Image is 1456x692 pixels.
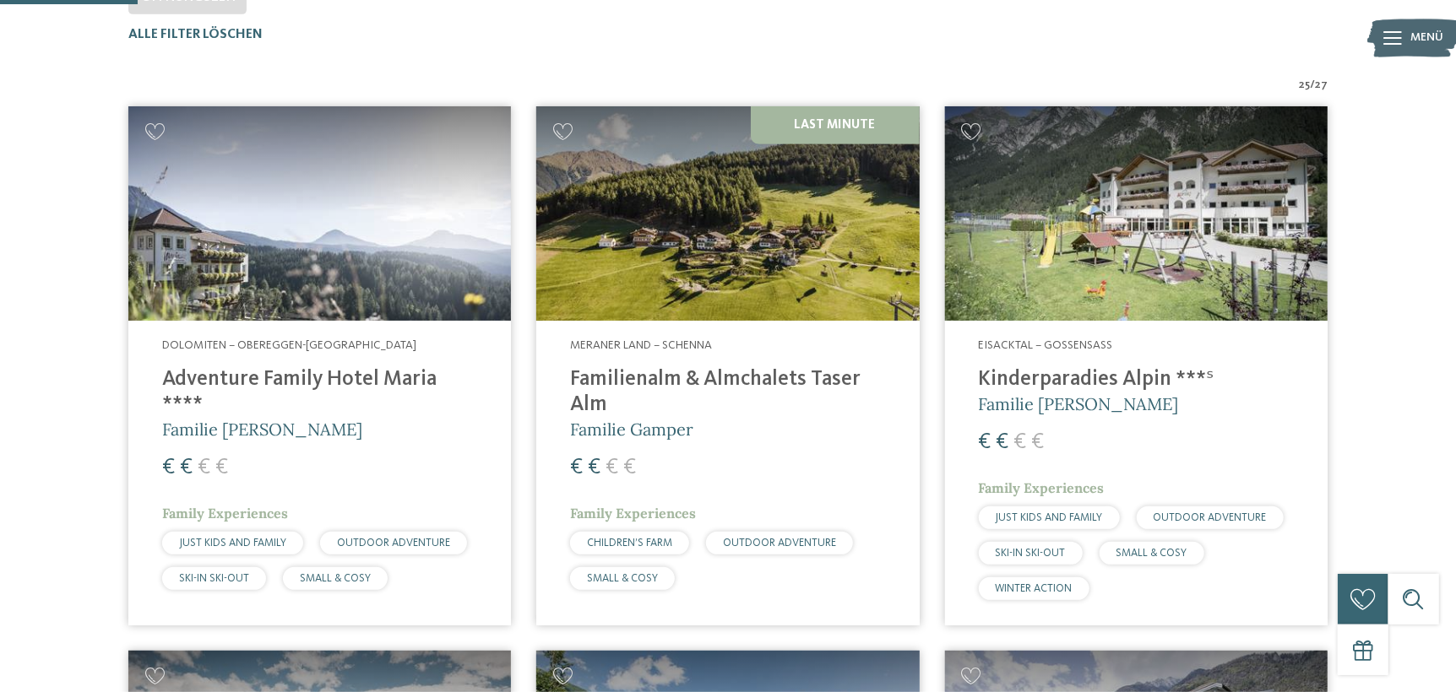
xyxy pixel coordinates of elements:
[979,393,1179,414] span: Familie [PERSON_NAME]
[162,367,477,418] h4: Adventure Family Hotel Maria ****
[606,457,618,478] span: €
[570,367,885,418] h4: Familienalm & Almchalets Taser Alm
[1315,77,1328,94] span: 27
[162,339,416,351] span: Dolomiten – Obereggen-[GEOGRAPHIC_DATA]
[979,367,1294,392] h4: Kinderparadies Alpin ***ˢ
[979,339,1113,351] span: Eisacktal – Gossensass
[588,457,600,478] span: €
[587,538,672,549] span: CHILDREN’S FARM
[979,431,991,453] span: €
[570,505,696,522] span: Family Experiences
[570,339,712,351] span: Meraner Land – Schenna
[179,573,249,584] span: SKI-IN SKI-OUT
[587,573,658,584] span: SMALL & COSY
[128,106,511,322] img: Adventure Family Hotel Maria ****
[300,573,371,584] span: SMALL & COSY
[723,538,836,549] span: OUTDOOR ADVENTURE
[1310,77,1315,94] span: /
[996,583,1073,594] span: WINTER ACTION
[570,419,693,440] span: Familie Gamper
[198,457,210,478] span: €
[570,457,583,478] span: €
[179,538,286,549] span: JUST KIDS AND FAMILY
[945,106,1328,625] a: Familienhotels gesucht? Hier findet ihr die besten! Eisacktal – Gossensass Kinderparadies Alpin *...
[128,106,511,625] a: Familienhotels gesucht? Hier findet ihr die besten! Dolomiten – Obereggen-[GEOGRAPHIC_DATA] Adven...
[996,548,1066,559] span: SKI-IN SKI-OUT
[623,457,636,478] span: €
[979,479,1105,496] span: Family Experiences
[1299,77,1310,94] span: 25
[337,538,450,549] span: OUTDOOR ADVENTURE
[1014,431,1027,453] span: €
[1116,548,1187,559] span: SMALL & COSY
[180,457,193,478] span: €
[536,106,919,322] img: Familienhotels gesucht? Hier findet ihr die besten!
[1032,431,1045,453] span: €
[945,106,1328,322] img: Kinderparadies Alpin ***ˢ
[996,512,1103,523] span: JUST KIDS AND FAMILY
[162,505,288,522] span: Family Experiences
[162,419,362,440] span: Familie [PERSON_NAME]
[997,431,1009,453] span: €
[1154,512,1267,523] span: OUTDOOR ADVENTURE
[128,28,263,41] span: Alle Filter löschen
[536,106,919,625] a: Familienhotels gesucht? Hier findet ihr die besten! Last Minute Meraner Land – Schenna Familienal...
[162,457,175,478] span: €
[215,457,228,478] span: €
